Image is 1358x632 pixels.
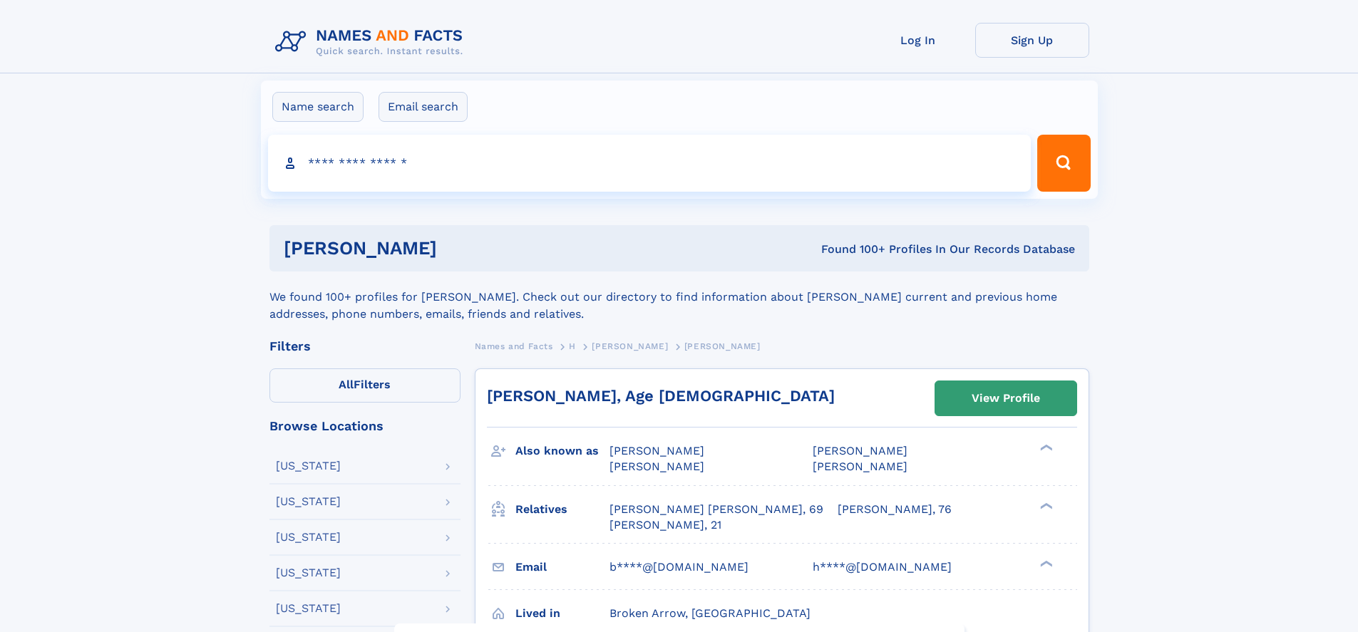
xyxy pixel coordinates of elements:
[276,603,341,614] div: [US_STATE]
[609,460,704,473] span: [PERSON_NAME]
[592,341,668,351] span: [PERSON_NAME]
[276,496,341,507] div: [US_STATE]
[475,337,553,355] a: Names and Facts
[861,23,975,58] a: Log In
[269,368,461,403] label: Filters
[276,567,341,579] div: [US_STATE]
[592,337,668,355] a: [PERSON_NAME]
[609,444,704,457] span: [PERSON_NAME]
[1036,559,1054,568] div: ❯
[276,460,341,472] div: [US_STATE]
[1036,501,1054,510] div: ❯
[515,601,609,626] h3: Lived in
[269,420,461,432] div: Browse Locations
[269,23,475,61] img: Logo Names and Facts
[569,341,576,351] span: H
[276,532,341,543] div: [US_STATE]
[268,135,1032,192] input: search input
[487,387,835,405] a: [PERSON_NAME], Age [DEMOGRAPHIC_DATA]
[272,92,364,122] label: Name search
[684,341,761,351] span: [PERSON_NAME]
[813,444,907,457] span: [PERSON_NAME]
[935,381,1076,415] a: View Profile
[609,606,811,620] span: Broken Arrow, [GEOGRAPHIC_DATA]
[379,92,468,122] label: Email search
[609,502,823,517] a: [PERSON_NAME] [PERSON_NAME], 69
[1036,443,1054,452] div: ❯
[569,337,576,355] a: H
[284,239,629,257] h1: [PERSON_NAME]
[515,497,609,522] h3: Relatives
[269,271,1089,323] div: We found 100+ profiles for [PERSON_NAME]. Check out our directory to find information about [PERS...
[813,460,907,473] span: [PERSON_NAME]
[838,502,952,517] a: [PERSON_NAME], 76
[1037,135,1090,192] button: Search Button
[629,242,1075,257] div: Found 100+ Profiles In Our Records Database
[515,555,609,579] h3: Email
[975,23,1089,58] a: Sign Up
[269,340,461,353] div: Filters
[609,517,721,533] a: [PERSON_NAME], 21
[972,382,1040,415] div: View Profile
[515,439,609,463] h3: Also known as
[339,378,354,391] span: All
